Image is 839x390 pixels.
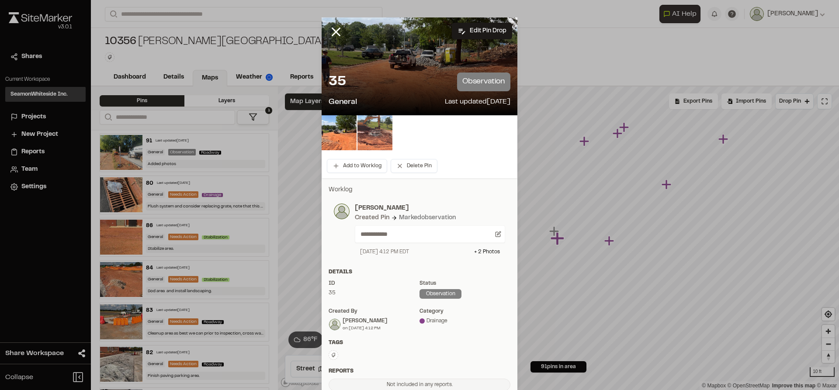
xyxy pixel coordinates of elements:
button: Edit Tags [329,350,338,360]
div: 35 [329,289,419,297]
div: Details [329,268,510,276]
p: Last updated [DATE] [445,97,510,108]
div: + 2 Photo s [474,248,500,256]
img: file [357,115,392,150]
button: Add to Worklog [327,159,387,173]
div: Reports [329,367,510,375]
p: 35 [329,73,346,91]
div: Tags [329,339,510,347]
p: Worklog [329,185,510,195]
p: [PERSON_NAME] [355,204,505,213]
div: ID [329,280,419,287]
p: General [329,97,357,108]
img: Raphael Betit [329,319,340,330]
div: [PERSON_NAME] [343,317,387,325]
img: photo [334,204,350,219]
div: Created Pin [355,213,389,223]
img: file [322,115,357,150]
div: category [419,307,510,315]
div: Status [419,280,510,287]
button: Delete Pin [391,159,437,173]
div: [DATE] 4:12 PM EDT [360,248,409,256]
div: observation [419,289,461,299]
div: on [DATE] 4:12 PM [343,325,387,331]
p: observation [457,72,510,91]
div: Drainage [419,317,510,325]
div: Created by [329,307,419,315]
div: Marked observation [399,213,456,223]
